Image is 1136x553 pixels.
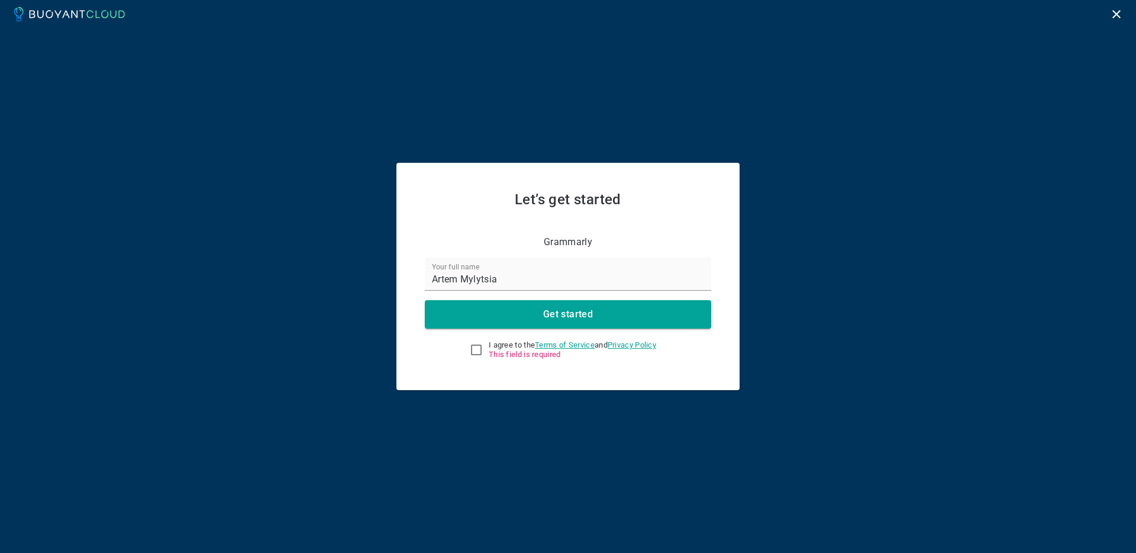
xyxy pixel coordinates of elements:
button: Get started [425,300,711,329]
a: Logout [1106,8,1127,19]
span: This field is required [489,350,656,359]
button: Logout [1106,4,1127,24]
p: Grammarly [544,236,592,248]
span: I agree to the and [489,340,656,350]
a: Terms of Service [535,340,595,349]
h2: Let’s get started [425,191,711,208]
h4: Get started [543,308,593,320]
label: Your full name [432,262,479,272]
a: Privacy Policy [608,340,656,349]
